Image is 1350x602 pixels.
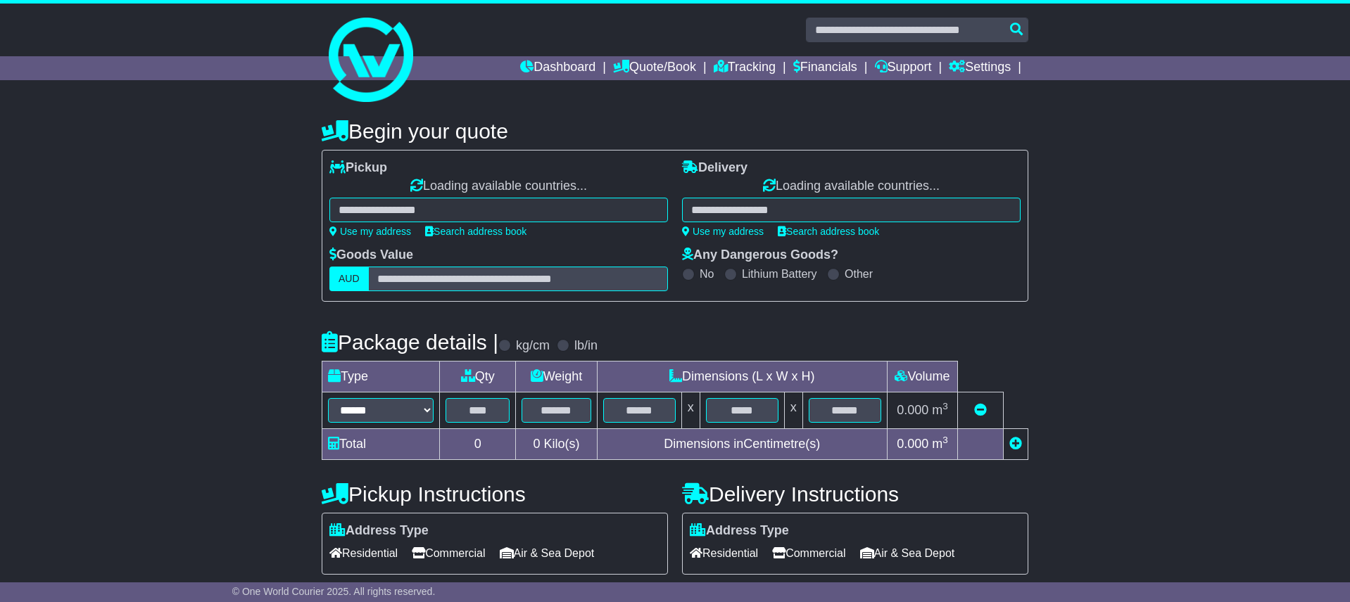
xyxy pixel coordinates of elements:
span: m [932,437,948,451]
label: kg/cm [516,338,550,354]
span: 0.000 [897,437,928,451]
a: Tracking [714,56,776,80]
a: Dashboard [520,56,595,80]
span: Residential [690,542,758,564]
a: Support [875,56,932,80]
a: Use my address [329,226,411,237]
label: Other [845,267,873,281]
a: Remove this item [974,403,987,417]
td: Dimensions in Centimetre(s) [597,429,887,460]
label: AUD [329,267,369,291]
label: Delivery [682,160,747,176]
a: Search address book [425,226,526,237]
h4: Pickup Instructions [322,482,668,506]
label: Any Dangerous Goods? [682,248,838,263]
span: Commercial [412,542,485,564]
label: lb/in [574,338,598,354]
a: Search address book [778,226,879,237]
td: Kilo(s) [516,429,597,460]
span: © One World Courier 2025. All rights reserved. [232,586,436,597]
td: Volume [887,361,957,392]
label: Address Type [329,523,429,539]
a: Financials [793,56,857,80]
div: Loading available countries... [329,179,668,194]
a: Quote/Book [613,56,696,80]
div: Loading available countries... [682,179,1021,194]
td: 0 [440,429,516,460]
h4: Package details | [322,331,498,354]
label: Lithium Battery [742,267,817,281]
span: Air & Sea Depot [860,542,955,564]
a: Settings [949,56,1011,80]
span: 0.000 [897,403,928,417]
h4: Delivery Instructions [682,482,1028,506]
span: m [932,403,948,417]
h4: Begin your quote [322,120,1028,143]
a: Add new item [1009,437,1022,451]
a: Use my address [682,226,764,237]
sup: 3 [942,401,948,411]
span: 0 [533,437,540,451]
span: Commercial [772,542,845,564]
td: Qty [440,361,516,392]
label: Address Type [690,523,789,539]
td: Total [322,429,440,460]
td: x [681,392,700,429]
span: Residential [329,542,398,564]
span: Air & Sea Depot [500,542,595,564]
label: No [700,267,714,281]
sup: 3 [942,435,948,445]
label: Goods Value [329,248,413,263]
td: Weight [516,361,597,392]
td: x [784,392,802,429]
label: Pickup [329,160,387,176]
td: Dimensions (L x W x H) [597,361,887,392]
td: Type [322,361,440,392]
